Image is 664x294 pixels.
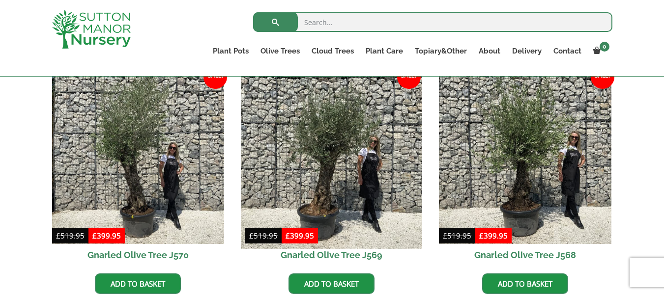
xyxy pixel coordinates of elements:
bdi: 399.95 [286,231,314,241]
h2: Gnarled Olive Tree J568 [439,244,611,266]
span: Sale! [203,65,227,89]
h2: Gnarled Olive Tree J570 [52,244,225,266]
a: Delivery [506,44,548,58]
bdi: 519.95 [56,231,85,241]
a: Olive Trees [255,44,306,58]
span: £ [443,231,447,241]
bdi: 519.95 [443,231,471,241]
a: Sale! Gnarled Olive Tree J568 [439,72,611,267]
span: 0 [600,42,609,52]
a: Cloud Trees [306,44,360,58]
h2: Gnarled Olive Tree J569 [245,244,418,266]
img: Gnarled Olive Tree J568 [439,72,611,244]
input: Search... [253,12,612,32]
bdi: 399.95 [92,231,121,241]
span: £ [286,231,290,241]
bdi: 399.95 [479,231,508,241]
a: Sale! Gnarled Olive Tree J569 [245,72,418,267]
img: Gnarled Olive Tree J569 [241,68,422,248]
a: Contact [548,44,587,58]
span: Sale! [397,65,421,89]
a: Plant Pots [207,44,255,58]
img: Gnarled Olive Tree J570 [52,72,225,244]
span: £ [249,231,254,241]
a: 0 [587,44,612,58]
a: Add to basket: “Gnarled Olive Tree J568” [482,273,568,294]
a: Add to basket: “Gnarled Olive Tree J569” [289,273,375,294]
bdi: 519.95 [249,231,278,241]
span: £ [92,231,97,241]
span: £ [56,231,60,241]
span: Sale! [591,65,614,89]
a: Topiary&Other [409,44,473,58]
a: Add to basket: “Gnarled Olive Tree J570” [95,273,181,294]
a: About [473,44,506,58]
a: Sale! Gnarled Olive Tree J570 [52,72,225,267]
a: Plant Care [360,44,409,58]
img: logo [52,10,131,49]
span: £ [479,231,484,241]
